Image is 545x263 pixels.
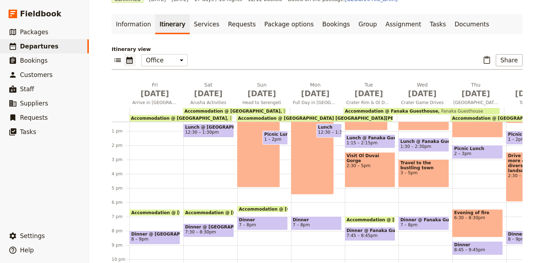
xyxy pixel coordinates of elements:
span: [GEOGRAPHIC_DATA] [450,100,501,105]
span: Travel to the bustling town [400,160,447,170]
a: Information [112,14,155,34]
a: Itinerary [155,14,189,34]
span: Evening of fire [454,210,501,215]
span: 7 – 8pm [239,222,256,227]
div: Dinner @ [GEOGRAPHIC_DATA]7:30 – 8:30pm [183,223,234,237]
span: Dinner @ Fanaka Guesthouse [347,228,394,233]
span: 7:30 – 8:30pm [185,230,216,234]
span: 8 – 9pm [131,237,148,242]
span: Dinner [293,217,340,222]
div: Dinner7 – 8pm [237,216,288,230]
a: Tasks [426,14,450,34]
span: Departures [20,43,58,50]
span: Bookings [20,57,47,64]
button: Tue [DATE]Crater Rim & Ol Duvai [343,81,397,108]
button: Paste itinerary item [481,54,493,66]
span: Arrive in [GEOGRAPHIC_DATA] [129,100,180,105]
span: Requests [20,114,48,121]
div: Dinner7 – 8pm [291,216,342,230]
span: 8:45 – 9:45pm [454,247,485,252]
div: Lunch @ [GEOGRAPHIC_DATA]12:30 – 1:30pm [183,124,234,138]
span: Dinner @ Fanaka Guesthouse [400,217,447,222]
div: Lunch @ Fanaka Guesthouse1:15 – 2:15pm [345,134,396,148]
a: Services [190,14,224,34]
button: Mon [DATE]Full Day in [GEOGRAPHIC_DATA] [290,81,343,108]
span: Accommodation @ [GEOGRAPHIC_DATA] [GEOGRAPHIC_DATA][PERSON_NAME] [238,116,426,121]
div: Dinner8:45 – 9:45pm [452,241,503,255]
a: Assignment [381,14,426,34]
span: [DATE] [186,88,231,99]
span: Fieldbook [20,9,61,19]
span: Help [20,247,34,254]
span: Picnic Lunch [264,132,286,137]
span: [DATE] [346,88,391,99]
span: Dinner [239,217,286,222]
span: Lunch @ [GEOGRAPHIC_DATA] [185,125,232,130]
span: Accommodation @ [GEOGRAPHIC_DATA] [185,210,284,215]
button: Thu [DATE][GEOGRAPHIC_DATA] [450,81,504,108]
span: Staff [20,86,34,93]
span: Accommodation @ [GEOGRAPHIC_DATA] [GEOGRAPHIC_DATA][PERSON_NAME] [239,207,429,211]
span: [DATE] [132,88,177,99]
span: 1 – 2pm [264,137,281,142]
span: 1:15 – 2:15pm [347,140,378,145]
span: 2:30 – 5pm [347,163,394,168]
span: Tasks [20,128,36,135]
span: Crater Game Drives [397,100,448,105]
div: Accommodation @ [GEOGRAPHIC_DATA] [GEOGRAPHIC_DATA][PERSON_NAME] [345,216,396,223]
span: Lunch @ Fanaka Guesthouse [347,135,394,140]
h2: Thu [453,81,498,99]
div: Lunch12:30 – 1:30pm [316,124,342,138]
span: Fanaka Guesthouse [438,109,483,114]
span: Packages [20,29,48,36]
span: 1:30 – 2:30pm [400,144,431,149]
div: Picnic Lunch1 – 2pm [263,131,288,145]
div: 10 pm [112,257,129,262]
span: Full Day in [GEOGRAPHIC_DATA] [290,100,341,105]
span: 6:30 – 8:30pm [454,215,501,220]
span: Crater Rim & Ol Duvai [343,100,394,105]
h2: Tue [346,81,391,99]
h2: Fri [132,81,177,99]
span: Dinner @ [GEOGRAPHIC_DATA] [185,225,232,230]
div: 2 pm [112,143,129,148]
span: [DATE] [239,88,284,99]
div: Lunch @ Fanaka Guesthouse1:30 – 2:30pm [398,138,449,152]
div: [GEOGRAPHIC_DATA]9:30am – 5pm [237,81,280,187]
button: Share [496,54,523,66]
div: Accommodation @ [GEOGRAPHIC_DATA] [183,209,234,216]
div: 8 pm [112,228,129,234]
h2: Wed [400,81,445,99]
span: Accommodation @ Fanaka Guesthouse [345,109,438,114]
span: Lunch @ Fanaka Guesthouse [400,139,447,144]
span: Accommodation @ [GEOGRAPHIC_DATA] [184,109,280,114]
span: Accommodation @ [GEOGRAPHIC_DATA] [131,210,230,215]
div: 7 pm [112,214,129,220]
div: Dinner @ [GEOGRAPHIC_DATA]8 – 9pm [129,231,180,244]
h2: Sat [186,81,231,99]
a: Bookings [318,14,354,34]
a: Package options [260,14,318,34]
span: 12:30 – 1:30pm [185,130,219,135]
div: Dinner @ Fanaka Guesthouse7 – 8pm [398,216,449,230]
span: Accommodation @ [GEOGRAPHIC_DATA] [GEOGRAPHIC_DATA][PERSON_NAME] [347,217,537,222]
span: [DATE] [400,88,445,99]
div: Visit Ol Duvai Gorge2:30 – 5pm [345,152,396,187]
div: Accommodation @ [GEOGRAPHIC_DATA] [GEOGRAPHIC_DATA][PERSON_NAME] [237,206,288,212]
button: Calendar view [124,54,136,66]
span: Arusha Activities [183,100,234,105]
button: Fri [DATE]Arrive in [GEOGRAPHIC_DATA] [129,81,183,108]
div: Accommodation @ Fanaka GuesthouseFanaka Guesthouse [343,108,500,114]
div: 4 pm [112,171,129,177]
span: Picnic Lunch [454,146,501,151]
span: Accommodation @ [GEOGRAPHIC_DATA] [131,116,227,121]
span: [DATE] [293,88,338,99]
div: Dinner @ Fanaka Guesthouse7:45 – 8:45pm [345,227,396,241]
span: Dinner [454,242,501,247]
span: 7 – 8pm [400,222,417,227]
a: Requests [224,14,260,34]
span: Customers [20,71,52,78]
div: 9 pm [112,242,129,248]
div: Accommodation @ [GEOGRAPHIC_DATA] [129,209,180,216]
p: Itinerary view [112,46,523,53]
